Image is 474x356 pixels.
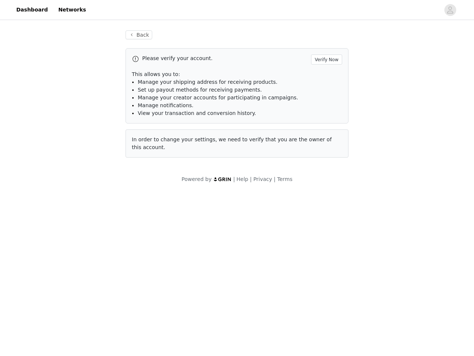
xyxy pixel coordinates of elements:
[138,79,277,85] span: Manage your shipping address for receiving products.
[253,176,272,182] a: Privacy
[138,102,194,108] span: Manage notifications.
[277,176,292,182] a: Terms
[250,176,252,182] span: |
[138,95,298,100] span: Manage your creator accounts for participating in campaigns.
[447,4,454,16] div: avatar
[213,177,232,182] img: logo
[138,110,256,116] span: View your transaction and conversion history.
[181,176,211,182] span: Powered by
[126,30,152,39] button: Back
[12,1,52,18] a: Dashboard
[132,136,332,150] span: In order to change your settings, we need to verify that you are the owner of this account.
[274,176,276,182] span: |
[138,87,262,93] span: Set up payout methods for receiving payments.
[54,1,90,18] a: Networks
[237,176,248,182] a: Help
[142,55,308,62] p: Please verify your account.
[132,70,342,78] p: This allows you to:
[311,55,342,65] button: Verify Now
[233,176,235,182] span: |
